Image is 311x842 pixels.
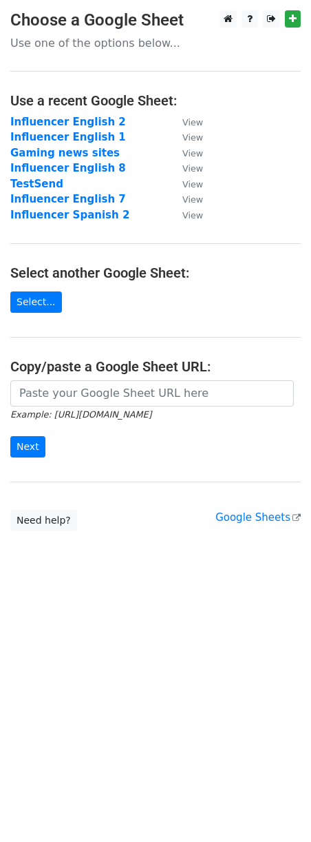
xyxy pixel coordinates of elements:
a: View [169,178,203,190]
a: Influencer Spanish 2 [10,209,129,221]
h4: Use a recent Google Sheet: [10,92,301,109]
a: Gaming news sites [10,147,120,159]
small: View [182,163,203,174]
small: View [182,179,203,189]
a: Influencer English 8 [10,162,126,174]
p: Use one of the options below... [10,36,301,50]
h3: Choose a Google Sheet [10,10,301,30]
a: Influencer English 1 [10,131,126,143]
a: View [169,116,203,128]
small: View [182,148,203,158]
a: Influencer English 7 [10,193,126,205]
a: View [169,193,203,205]
a: View [169,162,203,174]
input: Paste your Google Sheet URL here [10,380,294,407]
small: View [182,210,203,220]
a: View [169,147,203,159]
h4: Select another Google Sheet: [10,265,301,281]
a: TestSend [10,178,63,190]
small: View [182,117,203,127]
a: Select... [10,291,62,313]
input: Next [10,436,45,458]
h4: Copy/paste a Google Sheet URL: [10,358,301,375]
a: View [169,131,203,143]
a: Influencer English 2 [10,116,126,128]
small: View [182,132,203,143]
small: Example: [URL][DOMAIN_NAME] [10,409,151,420]
a: Need help? [10,510,77,531]
a: Google Sheets [215,511,301,524]
small: View [182,194,203,205]
a: View [169,209,203,221]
